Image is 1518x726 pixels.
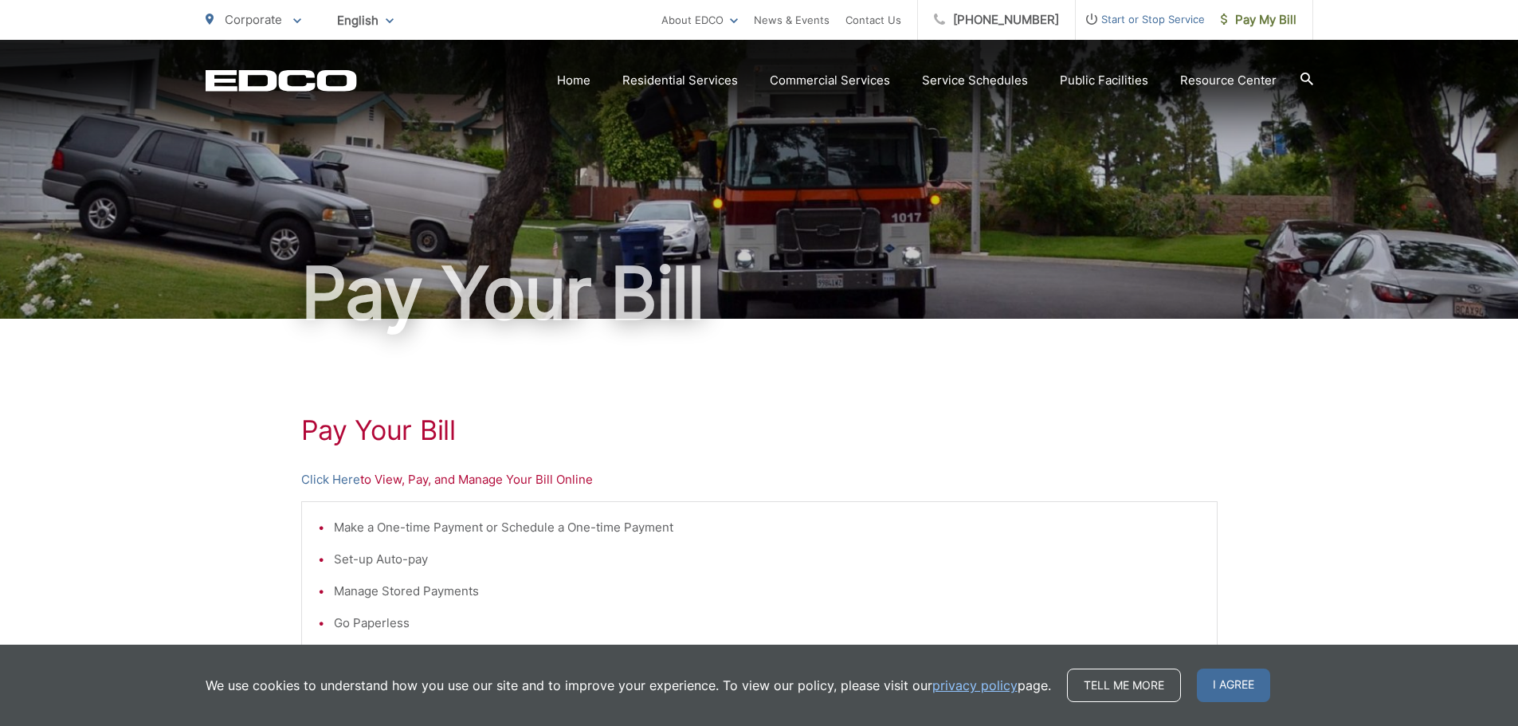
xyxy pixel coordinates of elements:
[1197,669,1270,702] span: I agree
[334,550,1201,569] li: Set-up Auto-pay
[334,518,1201,537] li: Make a One-time Payment or Schedule a One-time Payment
[1221,10,1296,29] span: Pay My Bill
[922,71,1028,90] a: Service Schedules
[845,10,901,29] a: Contact Us
[754,10,830,29] a: News & Events
[301,470,360,489] a: Click Here
[206,676,1051,695] p: We use cookies to understand how you use our site and to improve your experience. To view our pol...
[1060,71,1148,90] a: Public Facilities
[301,470,1218,489] p: to View, Pay, and Manage Your Bill Online
[932,676,1018,695] a: privacy policy
[557,71,590,90] a: Home
[206,69,357,92] a: EDCD logo. Return to the homepage.
[325,6,406,34] span: English
[770,71,890,90] a: Commercial Services
[206,253,1313,333] h1: Pay Your Bill
[622,71,738,90] a: Residential Services
[1180,71,1277,90] a: Resource Center
[661,10,738,29] a: About EDCO
[301,414,1218,446] h1: Pay Your Bill
[225,12,282,27] span: Corporate
[334,582,1201,601] li: Manage Stored Payments
[1067,669,1181,702] a: Tell me more
[334,614,1201,633] li: Go Paperless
